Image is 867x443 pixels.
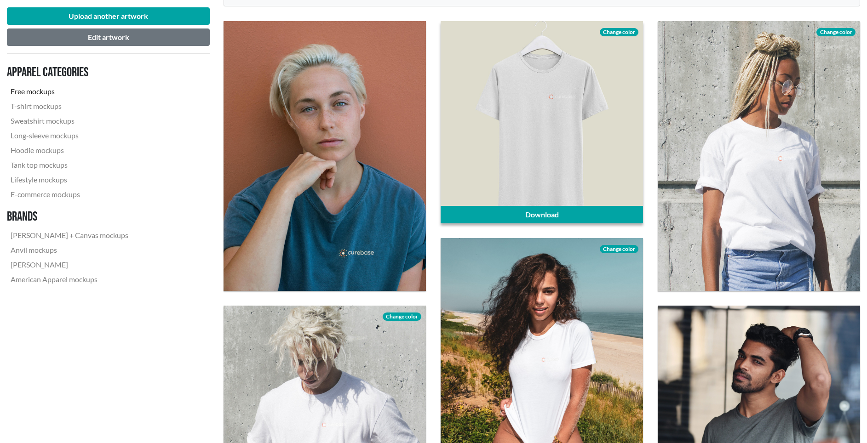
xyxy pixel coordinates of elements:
span: Change color [816,28,855,36]
a: [PERSON_NAME] [7,257,132,272]
a: E-commerce mockups [7,187,132,202]
a: Free mockups [7,84,132,99]
h3: Brands [7,209,132,225]
button: Upload another artwork [7,7,210,25]
a: Tank top mockups [7,158,132,172]
a: Sweatshirt mockups [7,114,132,128]
a: T-shirt mockups [7,99,132,114]
h3: Apparel categories [7,65,132,80]
a: American Apparel mockups [7,272,132,287]
span: Change color [383,312,421,321]
a: Hoodie mockups [7,143,132,158]
a: Long-sleeve mockups [7,128,132,143]
span: Change color [600,28,638,36]
span: Change color [600,245,638,253]
a: [PERSON_NAME] + Canvas mockups [7,228,132,243]
a: Lifestyle mockups [7,172,132,187]
a: Download [441,206,643,223]
a: Anvil mockups [7,243,132,257]
button: Edit artwork [7,28,210,46]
